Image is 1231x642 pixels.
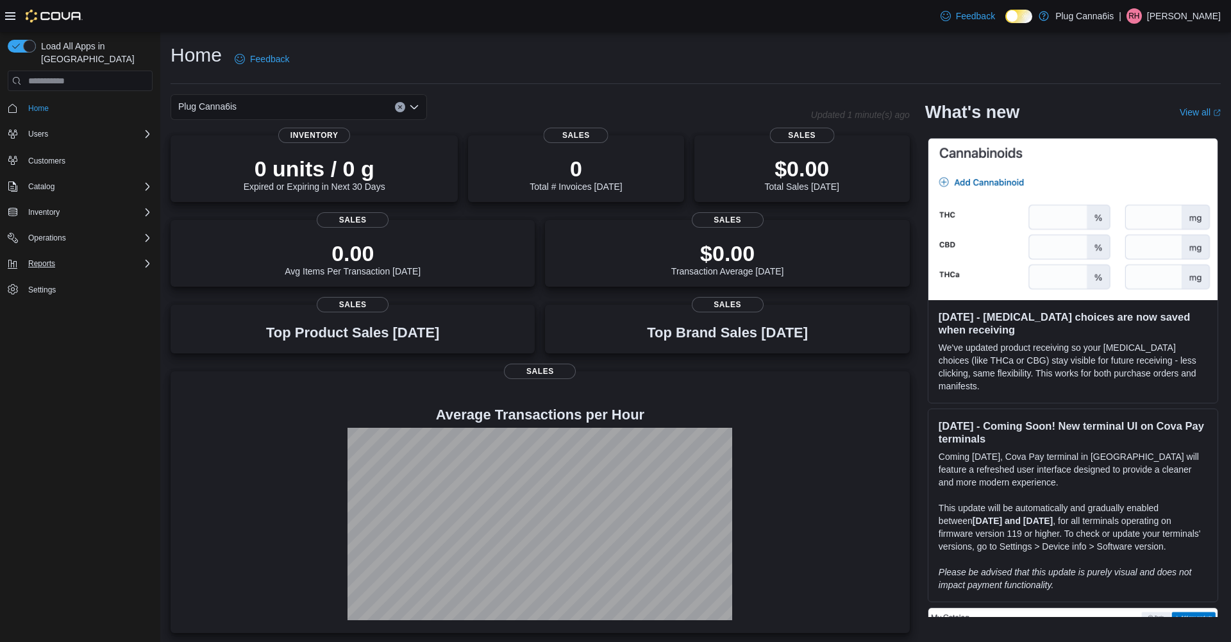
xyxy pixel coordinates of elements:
span: Customers [23,152,153,168]
div: Expired or Expiring in Next 30 Days [244,156,385,192]
span: Catalog [23,179,153,194]
h3: [DATE] - Coming Soon! New terminal UI on Cova Pay terminals [939,419,1207,445]
span: Users [23,126,153,142]
div: Transaction Average [DATE] [671,241,784,276]
span: Dark Mode [1005,23,1006,24]
h3: [DATE] - [MEDICAL_DATA] choices are now saved when receiving [939,310,1207,336]
span: Home [23,100,153,116]
img: Cova [26,10,83,22]
p: We've updated product receiving so your [MEDICAL_DATA] choices (like THCa or CBG) stay visible fo... [939,341,1207,393]
span: Feedback [250,53,289,65]
p: Coming [DATE], Cova Pay terminal in [GEOGRAPHIC_DATA] will feature a refreshed user interface des... [939,450,1207,489]
p: $0.00 [765,156,839,182]
button: Customers [3,151,158,169]
button: Users [3,125,158,143]
button: Operations [23,230,71,246]
button: Settings [3,280,158,299]
span: Sales [317,297,389,312]
span: Feedback [956,10,995,22]
p: 0 units / 0 g [244,156,385,182]
button: Clear input [395,102,405,112]
span: Load All Apps in [GEOGRAPHIC_DATA] [36,40,153,65]
strong: [DATE] and [DATE] [973,516,1053,526]
a: Feedback [230,46,294,72]
div: Avg Items Per Transaction [DATE] [285,241,421,276]
button: Open list of options [409,102,419,112]
p: This update will be automatically and gradually enabled between , for all terminals operating on ... [939,502,1207,553]
div: Ryan Hannaby [1126,8,1142,24]
a: Feedback [935,3,1000,29]
a: View allExternal link [1180,107,1221,117]
h4: Average Transactions per Hour [181,407,900,423]
p: [PERSON_NAME] [1147,8,1221,24]
span: Settings [28,285,56,295]
span: Sales [504,364,576,379]
h3: Top Product Sales [DATE] [266,325,439,341]
button: Home [3,99,158,117]
span: Sales [769,128,834,143]
div: Total Sales [DATE] [765,156,839,192]
button: Inventory [3,203,158,221]
span: Inventory [278,128,350,143]
p: | [1119,8,1121,24]
span: Sales [692,297,764,312]
span: Users [28,129,48,139]
span: Operations [23,230,153,246]
svg: External link [1213,109,1221,117]
p: Plug Canna6is [1055,8,1114,24]
span: Customers [28,156,65,166]
button: Operations [3,229,158,247]
a: Settings [23,282,61,298]
a: Customers [23,153,71,169]
button: Inventory [23,205,65,220]
em: Please be advised that this update is purely visual and does not impact payment functionality. [939,567,1192,590]
span: Reports [28,258,55,269]
span: Sales [317,212,389,228]
button: Catalog [23,179,60,194]
a: Home [23,101,54,116]
p: $0.00 [671,241,784,266]
span: Sales [692,212,764,228]
span: Reports [23,256,153,271]
p: Updated 1 minute(s) ago [811,110,910,120]
button: Reports [23,256,60,271]
span: Inventory [23,205,153,220]
span: Plug Canna6is [178,99,237,114]
span: Settings [23,282,153,298]
span: Inventory [28,207,60,217]
p: 0 [530,156,622,182]
span: Operations [28,233,66,243]
h3: Top Brand Sales [DATE] [647,325,808,341]
nav: Complex example [8,94,153,332]
p: 0.00 [285,241,421,266]
span: RH [1128,8,1139,24]
button: Reports [3,255,158,273]
div: Total # Invoices [DATE] [530,156,622,192]
span: Catalog [28,182,54,192]
input: Dark Mode [1005,10,1032,23]
span: Sales [544,128,608,143]
span: Home [28,103,49,114]
h1: Home [171,42,222,68]
button: Catalog [3,178,158,196]
button: Users [23,126,53,142]
h2: What's new [925,102,1019,122]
